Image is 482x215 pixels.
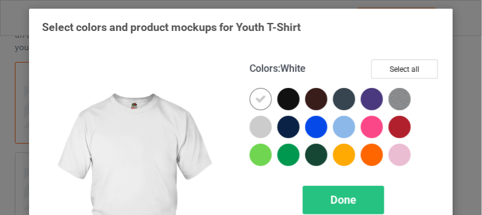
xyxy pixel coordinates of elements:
[389,88,411,110] img: heather_texture.png
[371,59,438,79] button: Select all
[281,63,306,74] span: White
[331,193,357,206] span: Done
[250,63,278,74] span: Colors
[250,63,306,76] h4: :
[42,20,301,33] span: Select colors and product mockups for Youth T-Shirt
